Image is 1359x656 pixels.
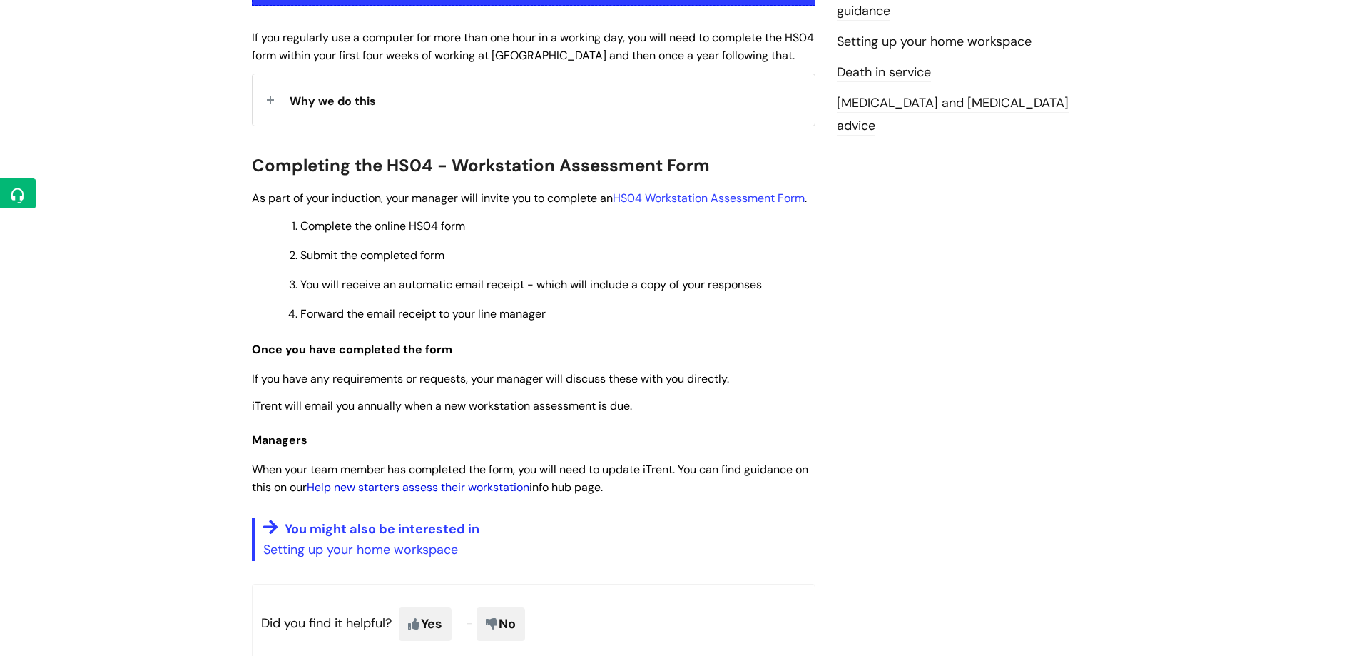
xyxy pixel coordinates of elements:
span: Managers [252,433,307,448]
span: Forward the email receipt to your line manager [300,306,546,321]
span: Complete the online HS04 form [300,218,465,233]
span: No [477,607,525,640]
a: Help new starters assess their workstation [307,480,529,495]
span: If you regularly use a computer for more than one hour in a working day, you will need to complet... [252,30,814,63]
span: You will receive an automatic email receipt - which will include a copy of your responses [300,277,762,292]
span: Once you have completed the form [252,342,452,357]
span: If you have any requirements or requests, your manager will discuss these with you directly. [252,371,729,386]
a: [MEDICAL_DATA] and [MEDICAL_DATA] advice [837,94,1069,136]
span: iTrent will email you annually when a new workstation assessment is due. [252,398,632,413]
span: You might also be interested in [285,520,479,538]
span: Completing the HS04 - Workstation Assessment Form [252,154,710,176]
a: Setting up your home workspace [837,33,1032,51]
span: Submit the completed form [300,248,444,263]
a: HS04 Workstation Assessment Form [613,191,805,206]
span: As part of your induction, your manager will invite you to complete an . [252,191,807,206]
span: Why we do this [290,94,376,109]
span: When your team member has completed the form, you will need to update iTrent. You can find guidan... [252,462,808,495]
a: Death in service [837,64,931,82]
span: Yes [399,607,452,640]
a: Setting up your home workspace [263,541,458,558]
